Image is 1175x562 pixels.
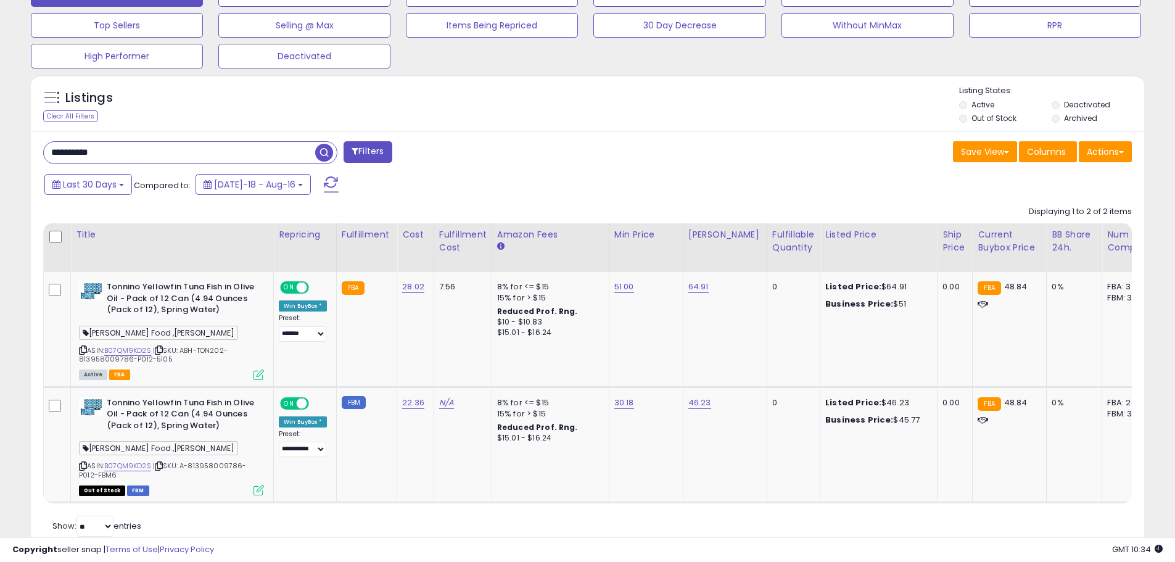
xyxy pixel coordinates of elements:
img: 51YVkfC2V8L._SL40_.jpg [79,397,104,416]
div: Fulfillable Quantity [772,228,815,254]
span: OFF [307,283,327,293]
div: $46.23 [825,397,928,408]
small: FBA [978,281,1000,295]
label: Out of Stock [971,113,1016,123]
button: RPR [969,13,1141,38]
a: B07QM9KD2S [104,345,151,356]
div: 0% [1052,281,1092,292]
b: Tonnino Yellowfin Tuna Fish in Olive Oil - Pack of 12 Can (4.94 Ounces (Pack of 12), Spring Water) [107,397,257,435]
label: Archived [1064,113,1097,123]
button: Last 30 Days [44,174,132,195]
button: Top Sellers [31,13,203,38]
div: Fulfillment Cost [439,228,487,254]
strong: Copyright [12,543,57,555]
div: 8% for <= $15 [497,397,600,408]
div: 0 [772,397,810,408]
div: Cost [402,228,429,241]
button: Without MinMax [781,13,954,38]
div: $15.01 - $16.24 [497,433,600,444]
button: [DATE]-18 - Aug-16 [196,174,311,195]
span: | SKU: A-813958009786-P012-FBM6 [79,461,247,479]
span: [PERSON_NAME] Food ,[PERSON_NAME] [79,441,238,455]
div: Preset: [279,430,327,458]
div: 7.56 [439,281,482,292]
div: FBM: 3 [1107,408,1148,419]
button: Save View [953,141,1017,162]
span: FBA [109,370,130,380]
div: Amazon Fees [497,228,604,241]
a: N/A [439,397,454,409]
span: 48.84 [1004,281,1028,292]
span: Last 30 Days [63,178,117,191]
div: 0 [772,281,810,292]
p: Listing States: [959,85,1144,97]
div: ASIN: [79,397,264,495]
div: $15.01 - $16.24 [497,328,600,338]
div: BB Share 24h. [1052,228,1097,254]
span: [PERSON_NAME] Food ,[PERSON_NAME] [79,326,238,340]
span: Columns [1027,146,1066,158]
div: Title [76,228,268,241]
div: Current Buybox Price [978,228,1041,254]
div: ASIN: [79,281,264,379]
div: Fulfillment [342,228,392,241]
button: Actions [1079,141,1132,162]
div: $64.91 [825,281,928,292]
a: 22.36 [402,397,424,409]
div: Repricing [279,228,331,241]
span: FBM [127,486,149,496]
a: 64.91 [688,281,709,293]
div: Preset: [279,314,327,342]
span: 2025-09-16 10:34 GMT [1112,543,1163,555]
div: 15% for > $15 [497,408,600,419]
span: Show: entries [52,520,141,532]
div: Clear All Filters [43,110,98,122]
div: $51 [825,299,928,310]
div: Win BuyBox * [279,300,327,312]
a: Terms of Use [105,543,158,555]
h5: Listings [65,89,113,107]
div: FBA: 3 [1107,281,1148,292]
b: Tonnino Yellowfin Tuna Fish in Olive Oil - Pack of 12 Can (4.94 Ounces (Pack of 12), Spring Water) [107,281,257,319]
div: Num of Comp. [1107,228,1152,254]
a: 51.00 [614,281,634,293]
button: 30 Day Decrease [593,13,765,38]
img: 51YVkfC2V8L._SL40_.jpg [79,281,104,300]
div: Displaying 1 to 2 of 2 items [1029,206,1132,218]
div: Ship Price [942,228,967,254]
button: Filters [344,141,392,163]
div: 8% for <= $15 [497,281,600,292]
b: Listed Price: [825,281,881,292]
a: Privacy Policy [160,543,214,555]
small: FBM [342,396,366,409]
a: 46.23 [688,397,711,409]
div: FBA: 2 [1107,397,1148,408]
b: Business Price: [825,414,893,426]
button: High Performer [31,44,203,68]
div: 0.00 [942,281,963,292]
span: All listings currently available for purchase on Amazon [79,370,107,380]
div: 0% [1052,397,1092,408]
button: Items Being Repriced [406,13,578,38]
a: B07QM9KD2S [104,461,151,471]
button: Selling @ Max [218,13,390,38]
span: | SKU: ABH-TON202-813958009786-P012-5105 [79,345,228,364]
small: Amazon Fees. [497,241,505,252]
button: Columns [1019,141,1077,162]
small: FBA [342,281,365,295]
div: Win BuyBox * [279,416,327,428]
b: Reduced Prof. Rng. [497,422,578,432]
a: 28.02 [402,281,424,293]
div: seller snap | | [12,544,214,556]
b: Reduced Prof. Rng. [497,306,578,316]
span: Compared to: [134,180,191,191]
b: Listed Price: [825,397,881,408]
span: All listings that are currently out of stock and unavailable for purchase on Amazon [79,486,125,496]
div: $45.77 [825,415,928,426]
div: Listed Price [825,228,932,241]
div: $10 - $10.83 [497,317,600,328]
label: Active [971,99,994,110]
div: Min Price [614,228,678,241]
span: OFF [307,398,327,408]
label: Deactivated [1064,99,1110,110]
